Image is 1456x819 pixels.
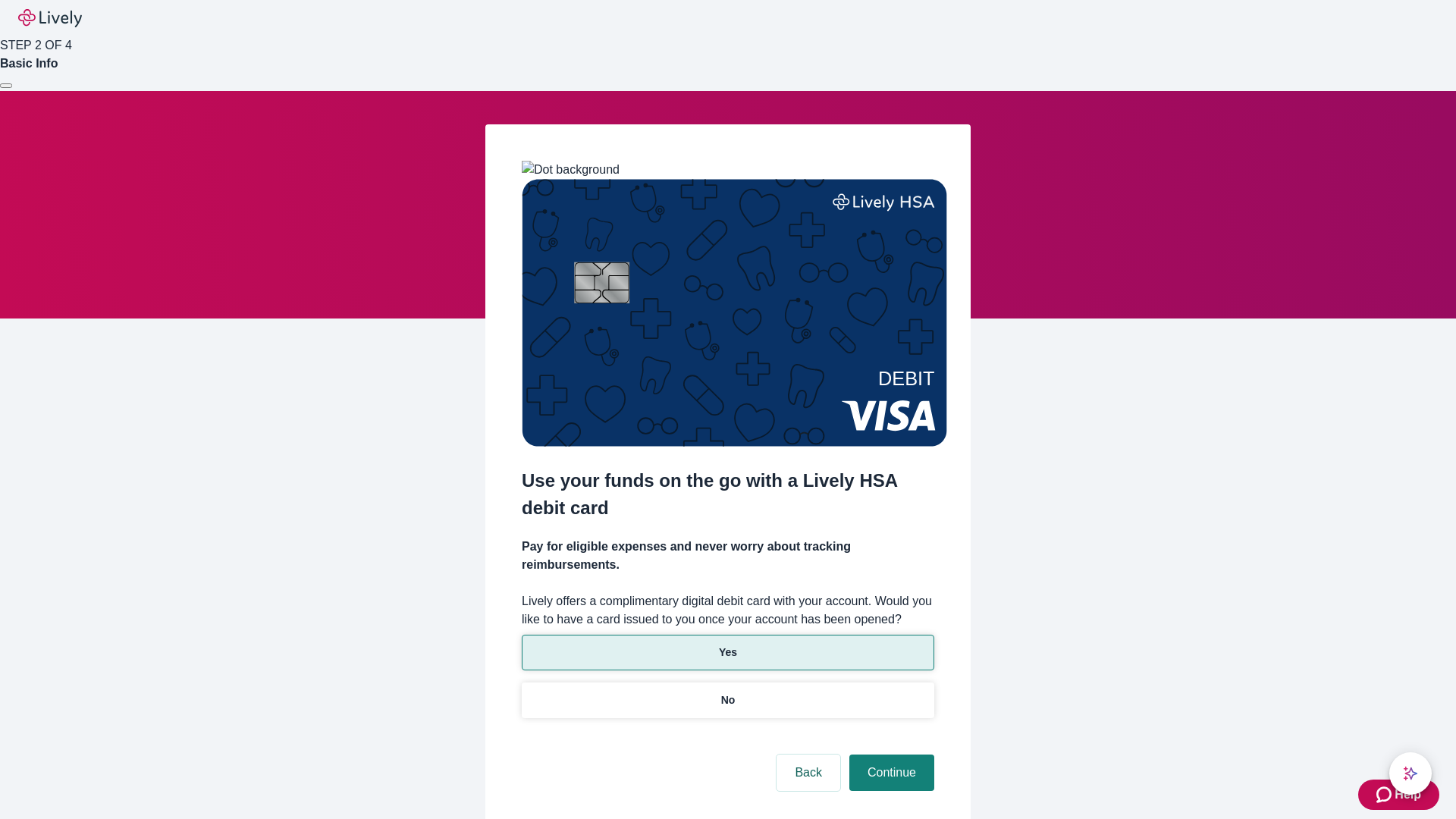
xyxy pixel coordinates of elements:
[1403,766,1418,781] svg: Lively AI Assistant
[522,467,934,522] h2: Use your funds on the go with a Lively HSA debit card
[1376,786,1395,804] svg: Zendesk support icon
[849,755,934,791] button: Continue
[522,635,934,670] button: Yes
[1395,786,1421,804] span: Help
[777,755,840,791] button: Back
[522,538,934,574] h4: Pay for eligible expenses and never worry about tracking reimbursements.
[522,682,934,718] button: No
[1389,752,1432,795] button: chat
[18,9,82,27] img: Lively
[1358,780,1439,810] button: Zendesk support iconHelp
[721,692,736,708] p: No
[522,179,947,447] img: Debit card
[719,645,737,661] p: Yes
[522,592,934,629] label: Lively offers a complimentary digital debit card with your account. Would you like to have a card...
[522,161,620,179] img: Dot background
